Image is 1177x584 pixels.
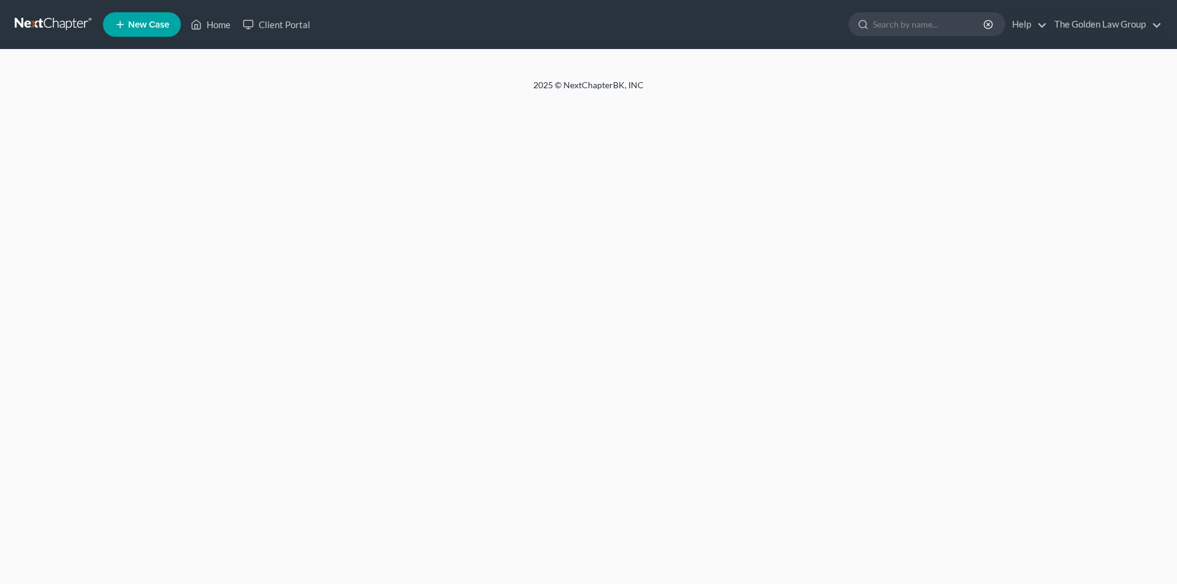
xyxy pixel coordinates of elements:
[128,20,169,29] span: New Case
[185,13,237,36] a: Home
[873,13,985,36] input: Search by name...
[1048,13,1162,36] a: The Golden Law Group
[237,13,316,36] a: Client Portal
[1006,13,1047,36] a: Help
[239,79,938,101] div: 2025 © NextChapterBK, INC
